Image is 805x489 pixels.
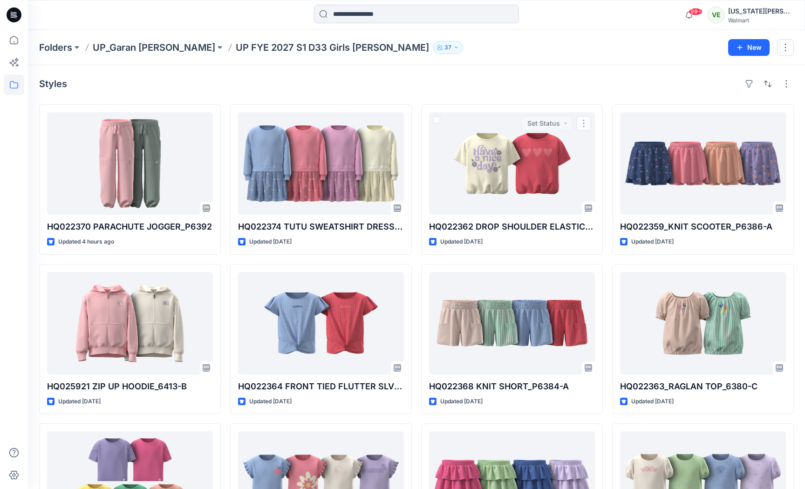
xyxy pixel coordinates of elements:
p: HQ022368 KNIT SHORT_P6384-A [429,380,595,393]
a: HQ022368 KNIT SHORT_P6384-A [429,272,595,374]
button: New [728,39,770,56]
a: HQ022359_KNIT SCOOTER_P6386-A [620,112,786,215]
a: HQ022364 FRONT TIED FLUTTER SLV TEEP_6394-B [238,272,404,374]
p: Updated [DATE] [440,237,483,247]
p: HQ022370 PARACHUTE JOGGER_P6392 [47,220,213,233]
h4: Styles [39,78,67,89]
p: Updated 4 hours ago [58,237,114,247]
p: HQ025921 ZIP UP HOODIE_6413-B [47,380,213,393]
button: 37 [433,41,463,54]
p: Updated [DATE] [631,237,674,247]
p: HQ022374 TUTU SWEATSHIRT DRESS 6364-A [238,220,404,233]
p: HQ022364 FRONT TIED FLUTTER SLV TEEP_6394-B [238,380,404,393]
p: Updated [DATE] [58,397,101,407]
p: HQ022363_RAGLAN TOP_6380-C [620,380,786,393]
p: Updated [DATE] [249,397,292,407]
div: [US_STATE][PERSON_NAME] [728,6,793,17]
div: VE [708,7,724,23]
p: UP FYE 2027 S1 D33 Girls [PERSON_NAME] [236,41,429,54]
a: UP_Garan [PERSON_NAME] [93,41,215,54]
div: Walmart [728,17,793,24]
p: HQ022362 DROP SHOULDER ELASTICATED BTM_6378-A [429,220,595,233]
a: HQ025921 ZIP UP HOODIE_6413-B [47,272,213,374]
a: HQ022370 PARACHUTE JOGGER_P6392 [47,112,213,215]
a: HQ022363_RAGLAN TOP_6380-C [620,272,786,374]
p: Updated [DATE] [440,397,483,407]
span: 99+ [689,8,703,15]
a: Folders [39,41,72,54]
p: HQ022359_KNIT SCOOTER_P6386-A [620,220,786,233]
p: Updated [DATE] [249,237,292,247]
p: 37 [444,42,451,53]
a: HQ022362 DROP SHOULDER ELASTICATED BTM_6378-A [429,112,595,215]
a: HQ022374 TUTU SWEATSHIRT DRESS 6364-A [238,112,404,215]
p: Updated [DATE] [631,397,674,407]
